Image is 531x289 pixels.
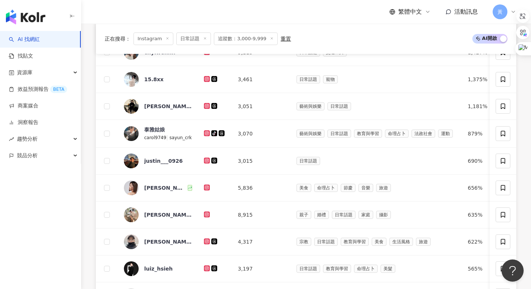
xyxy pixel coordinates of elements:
[323,75,338,83] span: 寵物
[296,75,320,83] span: 日常話題
[105,36,131,42] span: 正在搜尋 ：
[133,32,173,45] span: Instagram
[124,99,192,114] a: KOL Avatar[PERSON_NAME].Chiang
[144,238,192,245] div: [PERSON_NAME]
[144,135,166,140] span: carol9749
[468,265,490,273] div: 565%
[176,32,211,45] span: 日常話題
[17,147,38,164] span: 競品分析
[281,36,291,42] div: 重置
[9,137,14,142] span: rise
[468,184,490,192] div: 656%
[232,202,291,228] td: 8,915
[327,102,351,110] span: 日常話題
[124,234,192,249] a: KOL Avatar[PERSON_NAME]
[144,103,192,110] div: [PERSON_NAME].Chiang
[17,131,38,147] span: 趨勢分析
[17,64,32,81] span: 資源庫
[144,157,183,165] div: justin___0926
[376,211,391,219] span: 攝影
[144,184,186,192] div: [PERSON_NAME]｜大誠保險經紀人
[296,102,324,110] span: 藝術與娛樂
[144,265,173,272] div: luiz_hsieh
[438,130,453,138] span: 運動
[468,211,490,219] div: 635%
[144,211,192,219] div: [PERSON_NAME]（富）
[232,66,291,93] td: 3,461
[232,148,291,175] td: 3,015
[124,126,192,141] a: KOL Avatar泰雅姑娘carol9749|sayun_crk
[398,8,422,16] span: 繁體中文
[389,238,413,246] span: 生活風格
[372,238,386,246] span: 美食
[314,238,338,246] span: 日常話題
[124,207,192,222] a: KOL Avatar[PERSON_NAME]（富）
[412,130,435,138] span: 法政社會
[502,259,524,282] iframe: Help Scout Beacon - Open
[354,265,378,273] span: 命理占卜
[214,32,278,45] span: 追蹤數：3,000-9,999
[358,211,373,219] span: 家庭
[296,238,311,246] span: 宗教
[166,134,170,140] span: |
[124,154,192,168] a: KOL Avatarjustin___0926
[468,130,490,138] div: 879%
[468,238,490,246] div: 622%
[124,180,139,195] img: KOL Avatar
[124,180,192,195] a: KOL Avatar[PERSON_NAME]｜大誠保險經紀人
[454,8,478,15] span: 活動訊息
[341,238,369,246] span: 教育與學習
[468,102,490,110] div: 1,181%
[296,265,320,273] span: 日常話題
[232,228,291,255] td: 4,317
[144,76,164,83] div: 15.8xx
[497,8,503,16] span: 黃
[327,130,351,138] span: 日常話題
[9,86,67,93] a: 效益預測報告BETA
[341,184,355,192] span: 節慶
[296,211,311,219] span: 親子
[416,238,431,246] span: 旅遊
[170,135,192,140] span: sayun_crk
[124,234,139,249] img: KOL Avatar
[296,130,324,138] span: 藝術與娛樂
[124,261,192,276] a: KOL Avatarluiz_hsieh
[314,211,329,219] span: 婚禮
[468,157,490,165] div: 690%
[144,126,165,133] div: 泰雅姑娘
[232,120,291,148] td: 3,070
[124,72,192,87] a: KOL Avatar15.8xx
[385,130,409,138] span: 命理占卜
[381,265,395,273] span: 美髮
[6,10,45,24] img: logo
[332,211,355,219] span: 日常話題
[124,207,139,222] img: KOL Avatar
[296,184,311,192] span: 美食
[124,99,139,114] img: KOL Avatar
[323,265,351,273] span: 教育與學習
[124,154,139,168] img: KOL Avatar
[232,93,291,120] td: 3,051
[468,75,490,83] div: 1,375%
[232,255,291,282] td: 3,197
[232,175,291,202] td: 5,836
[354,130,382,138] span: 教育與學習
[296,157,320,165] span: 日常話題
[314,184,338,192] span: 命理占卜
[9,102,38,110] a: 商案媒合
[358,184,373,192] span: 音樂
[124,72,139,87] img: KOL Avatar
[9,52,33,60] a: 找貼文
[9,36,40,43] a: searchAI 找網紅
[124,126,139,141] img: KOL Avatar
[124,261,139,276] img: KOL Avatar
[9,119,38,126] a: 洞察報告
[376,184,391,192] span: 旅遊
